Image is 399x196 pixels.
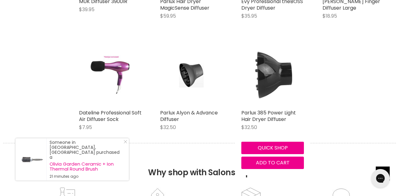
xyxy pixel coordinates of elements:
img: Parlux Alyon & Advance Diffuser [171,44,212,106]
a: Close Notification [121,140,127,146]
h2: Why shop with Salonshop [3,143,396,187]
a: Dateline Professional Soft Air Diffuser Sock [79,44,142,106]
a: Visit product page [15,138,46,180]
span: $18.95 [322,12,337,20]
a: Parlux 385 Power Light Hair Dryer Diffuser [241,109,296,123]
span: $39.95 [79,6,94,13]
a: Dateline Professional Soft Air Diffuser Sock [79,109,142,123]
button: Add to cart [241,157,304,169]
a: Parlux Alyon & Advance Diffuser [160,44,223,106]
img: Dateline Professional Soft Air Diffuser Sock [90,44,131,106]
span: $59.95 [160,12,176,20]
span: $35.95 [241,12,257,20]
img: Parlux 385 Power Light Hair Dryer Diffuser [241,44,304,106]
iframe: Gorgias live chat messenger [368,167,393,190]
a: Parlux Alyon & Advance Diffuser [160,109,218,123]
span: Add to cart [256,159,290,166]
span: $32.50 [241,124,257,131]
button: Quick shop [241,142,304,154]
small: 21 minutes ago [50,174,123,179]
a: Olivia Garden Ceramic + Ion Thermal Round Brush [50,162,123,171]
span: $7.95 [79,124,92,131]
div: Someone in [GEOGRAPHIC_DATA], [GEOGRAPHIC_DATA] purchased a [50,140,123,179]
svg: Close Icon [124,140,127,144]
span: $32.50 [160,124,176,131]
